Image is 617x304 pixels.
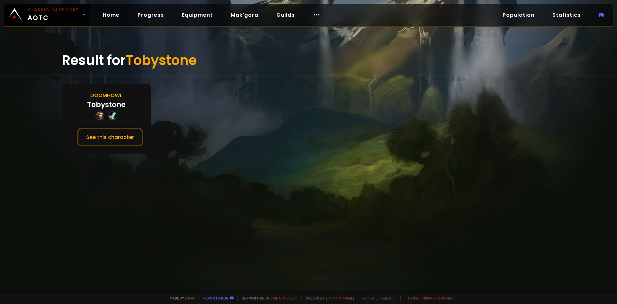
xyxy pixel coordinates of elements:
a: Statistics [547,8,586,22]
a: Privacy [422,296,435,300]
a: a fan [185,296,195,300]
a: Classic HardcoreAOTC [4,4,90,26]
a: Terms [407,296,419,300]
a: Home [98,8,125,22]
a: Equipment [177,8,218,22]
a: Consent [438,296,455,300]
span: v. d752d5 - production [358,296,397,300]
a: Buy me a coffee [266,296,298,300]
a: Report a bug [203,296,228,300]
span: AOTC [28,7,79,23]
span: Tobystone [126,51,197,70]
span: Checkout [301,296,354,300]
a: Mak'gora [226,8,264,22]
a: Progress [132,8,169,22]
div: Result for [62,45,555,76]
small: Classic Hardcore [28,7,79,13]
div: Doomhowl [90,91,122,99]
a: [DOMAIN_NAME] [326,296,354,300]
a: Guilds [271,8,300,22]
div: Tobystone [87,99,126,110]
span: Made by [166,296,195,300]
button: See this character [77,128,143,146]
a: Population [497,8,540,22]
span: Support me, [237,296,298,300]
